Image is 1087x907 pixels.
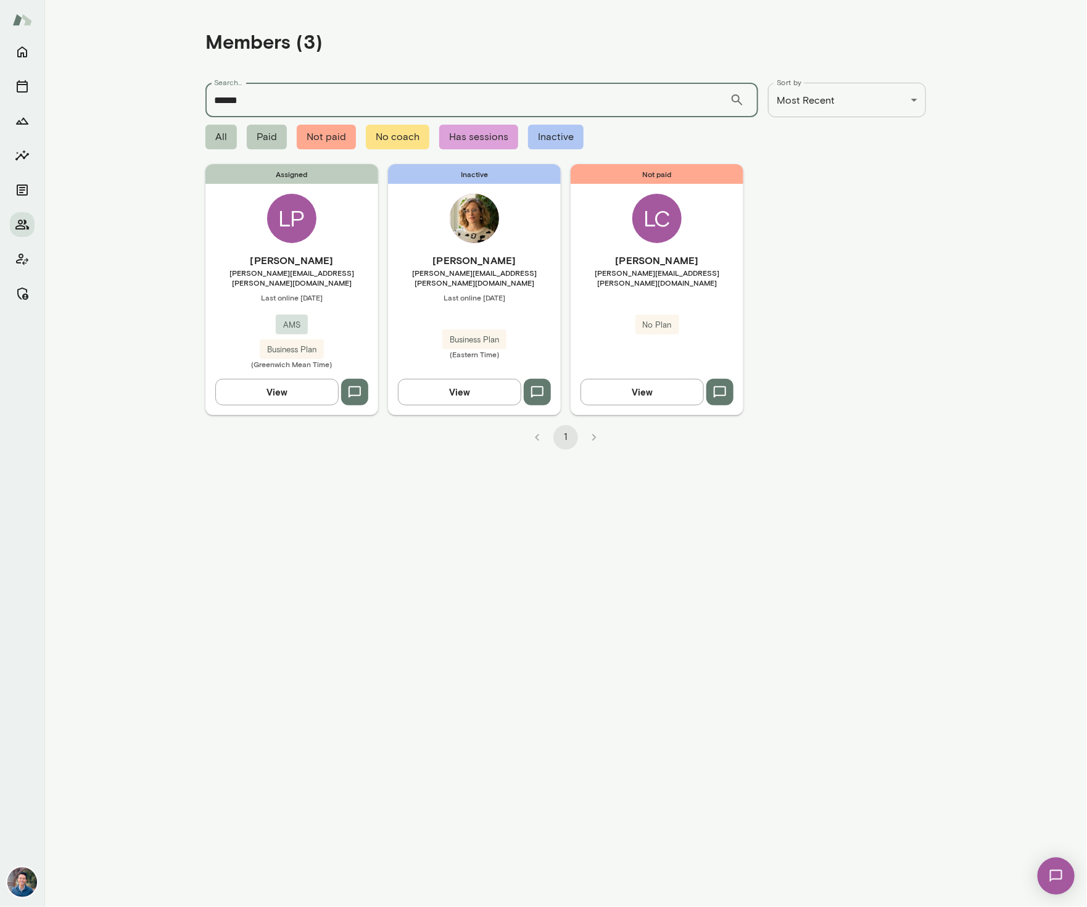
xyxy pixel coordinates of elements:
[247,125,287,149] span: Paid
[205,30,323,53] h4: Members (3)
[215,379,339,405] button: View
[267,194,316,243] div: LP
[439,125,518,149] span: Has sessions
[276,319,308,331] span: AMS
[635,319,679,331] span: No Plan
[10,178,35,202] button: Documents
[388,292,561,302] span: Last online [DATE]
[10,212,35,237] button: Members
[205,164,378,184] span: Assigned
[768,83,926,117] div: Most Recent
[388,268,561,288] span: [PERSON_NAME][EMAIL_ADDRESS][PERSON_NAME][DOMAIN_NAME]
[571,253,743,268] h6: [PERSON_NAME]
[10,247,35,271] button: Client app
[553,425,578,450] button: page 1
[571,268,743,288] span: [PERSON_NAME][EMAIL_ADDRESS][PERSON_NAME][DOMAIN_NAME]
[450,194,499,243] img: Laurie Galardi
[205,253,378,268] h6: [PERSON_NAME]
[398,379,521,405] button: View
[777,77,802,88] label: Sort by
[205,415,926,450] div: pagination
[205,292,378,302] span: Last online [DATE]
[205,268,378,288] span: [PERSON_NAME][EMAIL_ADDRESS][PERSON_NAME][DOMAIN_NAME]
[632,194,682,243] div: LC
[523,425,608,450] nav: pagination navigation
[442,334,506,346] span: Business Plan
[10,109,35,133] button: Growth Plan
[7,868,37,897] img: Alex Yu
[10,39,35,64] button: Home
[10,143,35,168] button: Insights
[388,253,561,268] h6: [PERSON_NAME]
[12,8,32,31] img: Mento
[388,164,561,184] span: Inactive
[388,349,561,359] span: (Eastern Time)
[260,344,324,356] span: Business Plan
[10,74,35,99] button: Sessions
[571,164,743,184] span: Not paid
[297,125,356,149] span: Not paid
[10,281,35,306] button: Manage
[205,359,378,369] span: (Greenwich Mean Time)
[366,125,429,149] span: No coach
[581,379,704,405] button: View
[528,125,584,149] span: Inactive
[214,77,242,88] label: Search...
[205,125,237,149] span: All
